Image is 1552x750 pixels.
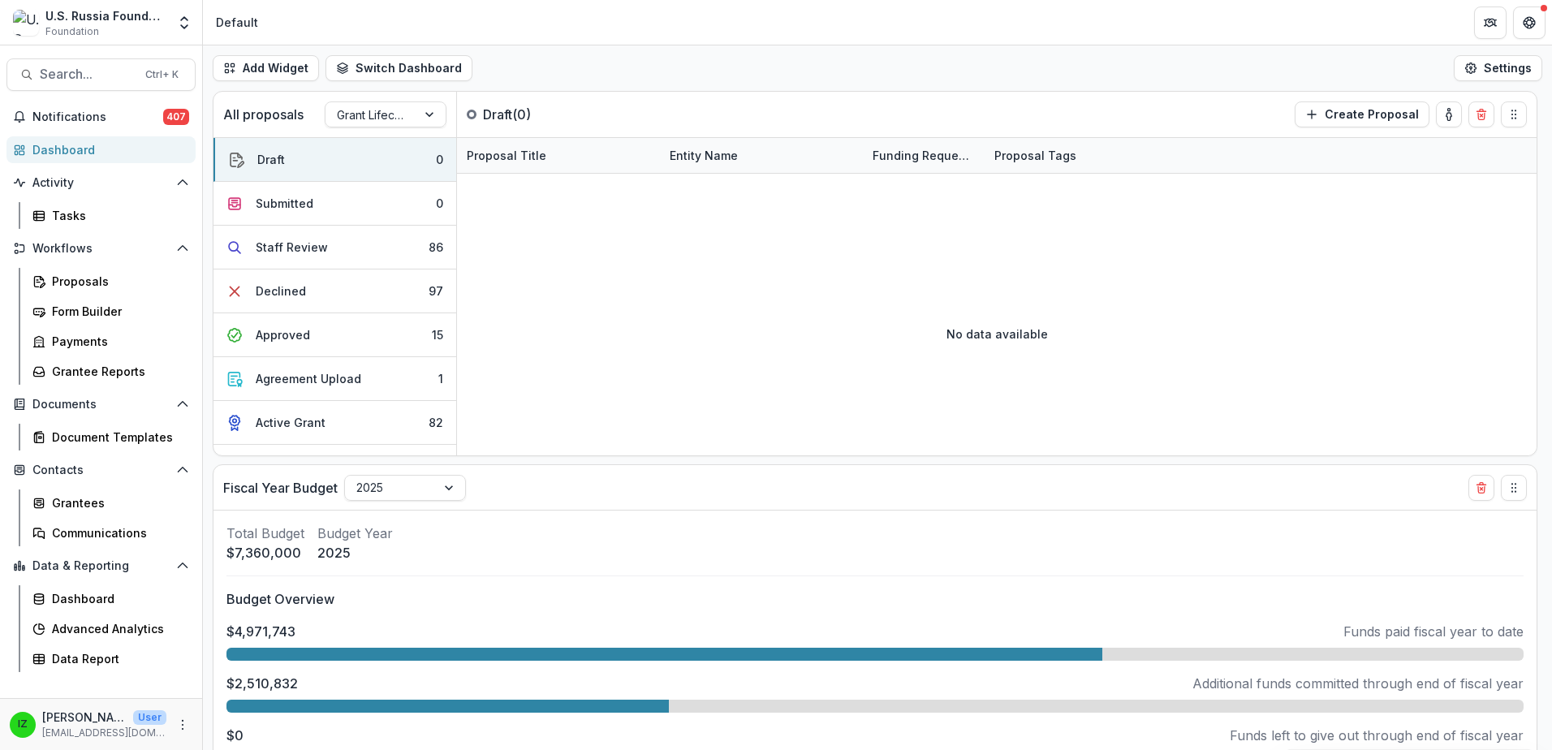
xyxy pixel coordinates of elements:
div: Igor Zevelev [18,719,28,730]
a: Tasks [26,202,196,229]
span: 407 [163,109,189,125]
span: Search... [40,67,136,82]
button: Create Proposal [1295,101,1429,127]
p: [EMAIL_ADDRESS][DOMAIN_NAME] [42,726,166,740]
button: Staff Review86 [213,226,456,269]
div: Ctrl + K [142,66,182,84]
button: More [173,715,192,735]
div: Proposal Tags [985,138,1188,173]
div: Grantee Reports [52,363,183,380]
a: Dashboard [6,136,196,163]
a: Payments [26,328,196,355]
button: Declined97 [213,269,456,313]
div: Entity Name [660,138,863,173]
div: Entity Name [660,147,748,164]
div: Approved [256,326,310,343]
div: Funding Requested [863,138,985,173]
span: Contacts [32,463,170,477]
div: Proposal Title [457,138,660,173]
p: User [133,710,166,725]
button: Delete card [1468,475,1494,501]
button: Partners [1474,6,1507,39]
div: Dashboard [52,590,183,607]
div: Communications [52,524,183,541]
button: Open Workflows [6,235,196,261]
p: Draft ( 0 ) [483,105,605,124]
p: Additional funds committed through end of fiscal year [1192,674,1524,693]
button: Approved15 [213,313,456,357]
button: Switch Dashboard [325,55,472,81]
p: Budget Year [317,524,393,543]
div: Proposal Tags [985,147,1086,164]
div: Tasks [52,207,183,224]
button: Draft0 [213,138,456,182]
button: Submitted0 [213,182,456,226]
button: Open Activity [6,170,196,196]
div: Proposal Title [457,147,556,164]
p: $4,971,743 [226,622,295,641]
span: Activity [32,176,170,190]
div: 0 [436,151,443,168]
p: $0 [226,726,244,745]
p: $2,510,832 [226,674,298,693]
div: 15 [432,326,443,343]
a: Form Builder [26,298,196,325]
button: Delete card [1468,101,1494,127]
p: $7,360,000 [226,543,304,562]
span: Data & Reporting [32,559,170,573]
div: Grantees [52,494,183,511]
div: 82 [429,414,443,431]
button: Open Contacts [6,457,196,483]
button: Open Data & Reporting [6,553,196,579]
div: Document Templates [52,429,183,446]
div: Payments [52,333,183,350]
div: Agreement Upload [256,370,361,387]
p: Budget Overview [226,589,1524,609]
button: Drag [1501,101,1527,127]
p: No data available [946,325,1048,343]
div: U.S. Russia Foundation [45,7,166,24]
div: Data Report [52,650,183,667]
a: Data Report [26,645,196,672]
button: Open Documents [6,391,196,417]
img: U.S. Russia Foundation [13,10,39,36]
div: 86 [429,239,443,256]
a: Advanced Analytics [26,615,196,642]
div: Default [216,14,258,31]
div: Active Grant [256,414,325,431]
p: Funds paid fiscal year to date [1343,622,1524,641]
nav: breadcrumb [209,11,265,34]
span: Foundation [45,24,99,39]
span: Workflows [32,242,170,256]
p: Total Budget [226,524,304,543]
button: Notifications407 [6,104,196,130]
div: 97 [429,282,443,300]
p: Funds left to give out through end of fiscal year [1230,726,1524,745]
button: Active Grant82 [213,401,456,445]
div: 0 [436,195,443,212]
button: Settings [1454,55,1542,81]
div: Dashboard [32,141,183,158]
span: Documents [32,398,170,412]
button: Drag [1501,475,1527,501]
div: Declined [256,282,306,300]
a: Grantees [26,489,196,516]
a: Communications [26,519,196,546]
button: Open entity switcher [173,6,196,39]
div: Proposals [52,273,183,290]
button: Search... [6,58,196,91]
a: Grantee Reports [26,358,196,385]
span: Notifications [32,110,163,124]
button: Add Widget [213,55,319,81]
button: Agreement Upload1 [213,357,456,401]
p: [PERSON_NAME] [42,709,127,726]
div: Form Builder [52,303,183,320]
button: toggle-assigned-to-me [1436,101,1462,127]
a: Document Templates [26,424,196,450]
div: Draft [257,151,285,168]
button: Get Help [1513,6,1546,39]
